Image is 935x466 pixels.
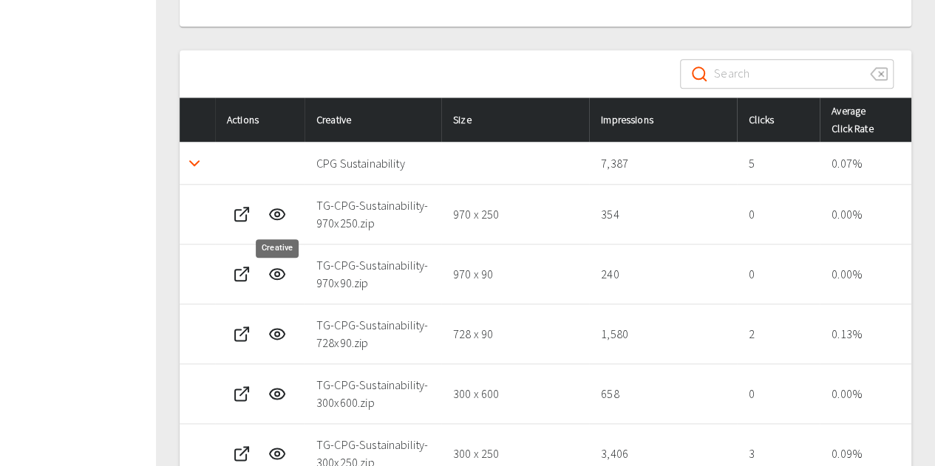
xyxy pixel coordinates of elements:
p: 0.09 % [832,445,900,462]
input: Search [714,53,858,95]
p: 300 x 250 [453,445,577,462]
div: Average Click Rate [832,102,900,137]
p: 970 x 90 [453,265,577,283]
p: 0.00 % [832,205,900,223]
span: Creative [316,111,375,129]
p: 0.13 % [832,325,900,343]
p: TG-CPG-Sustainability-970x90.zip [316,256,429,292]
p: 2 [749,325,808,343]
span: Actions [227,111,282,129]
p: 240 [601,265,725,283]
p: 0.00 % [832,385,900,402]
button: Target [227,259,256,289]
p: 658 [601,385,725,402]
p: 0.00 % [832,265,900,283]
p: TG-CPG-Sustainability-970x250.zip [316,196,429,232]
div: Size [453,111,577,129]
div: Creative [256,239,299,258]
span: Size [453,111,495,129]
p: 1,580 [601,325,725,343]
button: Creative [262,259,292,289]
p: TG-CPG-Sustainability-728x90.zip [316,316,429,352]
button: Detail panel visibility toggle [180,148,209,178]
p: 300 x 600 [453,385,577,402]
span: Impressions [601,111,677,129]
button: Creative [262,379,292,408]
p: 5 [749,154,808,172]
div: Actions [227,111,293,129]
div: Creative [316,111,429,129]
p: 354 [601,205,725,223]
p: 3 [749,445,808,462]
p: TG-CPG-Sustainability-300x600.zip [316,376,429,411]
button: Creative [262,319,292,349]
p: 0.07 % [832,154,900,172]
p: 3,406 [601,445,725,462]
p: 0 [749,205,808,223]
svg: Search [690,65,708,83]
button: Target [227,319,256,349]
p: CPG Sustainability [316,154,429,172]
p: 7,387 [601,154,725,172]
button: Target [227,199,256,229]
button: Creative [262,199,292,229]
span: Average Click Rate [832,102,894,137]
button: Target [227,379,256,408]
span: Clicks [749,111,798,129]
p: 728 x 90 [453,325,577,343]
p: 970 x 250 [453,205,577,223]
p: 0 [749,385,808,402]
div: Clicks [749,111,808,129]
p: 0 [749,265,808,283]
div: Impressions [601,111,725,129]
